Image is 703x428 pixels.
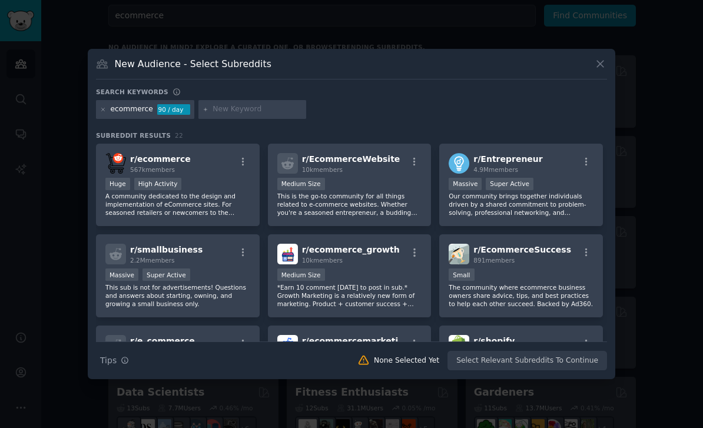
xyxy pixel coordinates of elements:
p: A community dedicated to the design and implementation of eCommerce sites. For seasoned retailers... [105,192,250,217]
p: *Earn 10 comment [DATE] to post in sub.* Growth Marketing is a relatively new form of marketing. ... [277,283,422,308]
div: Huge [105,178,130,190]
span: r/ ecommerce [130,154,191,164]
img: Entrepreneur [449,153,469,174]
div: Medium Size [277,268,325,281]
span: Subreddit Results [96,131,171,140]
input: New Keyword [213,104,302,115]
span: 10k members [302,257,343,264]
div: ecommerce [111,104,153,115]
div: None Selected Yet [374,356,439,366]
span: 891 members [473,257,515,264]
p: Our community brings together individuals driven by a shared commitment to problem-solving, profe... [449,192,593,217]
span: r/ shopify [473,336,515,346]
span: Tips [100,354,117,367]
span: r/ e_commerce [130,336,195,346]
span: r/ ecommercemarketing [302,336,410,346]
span: r/ EcommerceWebsite [302,154,400,164]
img: shopify [449,335,469,356]
span: 2.2M members [130,257,175,264]
button: Tips [96,350,133,371]
span: r/ Entrepreneur [473,154,542,164]
p: This is the go-to community for all things related to e-commerce websites. Whether you're a seaso... [277,192,422,217]
span: 4.9M members [473,166,518,173]
div: 90 / day [157,104,190,115]
span: 10k members [302,166,343,173]
span: 567k members [130,166,175,173]
div: High Activity [134,178,182,190]
div: Super Active [142,268,190,281]
p: The community where ecommerce business owners share advice, tips, and best practices to help each... [449,283,593,308]
h3: New Audience - Select Subreddits [115,58,271,70]
h3: Search keywords [96,88,168,96]
img: ecommerce_growth [277,244,298,264]
span: r/ ecommerce_growth [302,245,400,254]
div: Small [449,268,474,281]
span: r/ smallbusiness [130,245,203,254]
img: ecommercemarketing [277,335,298,356]
div: Massive [105,268,138,281]
div: Massive [449,178,482,190]
div: Medium Size [277,178,325,190]
img: ecommerce [105,153,126,174]
span: 22 [175,132,183,139]
span: r/ EcommerceSuccess [473,245,571,254]
p: This sub is not for advertisements! Questions and answers about starting, owning, and growing a s... [105,283,250,308]
div: Super Active [486,178,533,190]
img: EcommerceSuccess [449,244,469,264]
